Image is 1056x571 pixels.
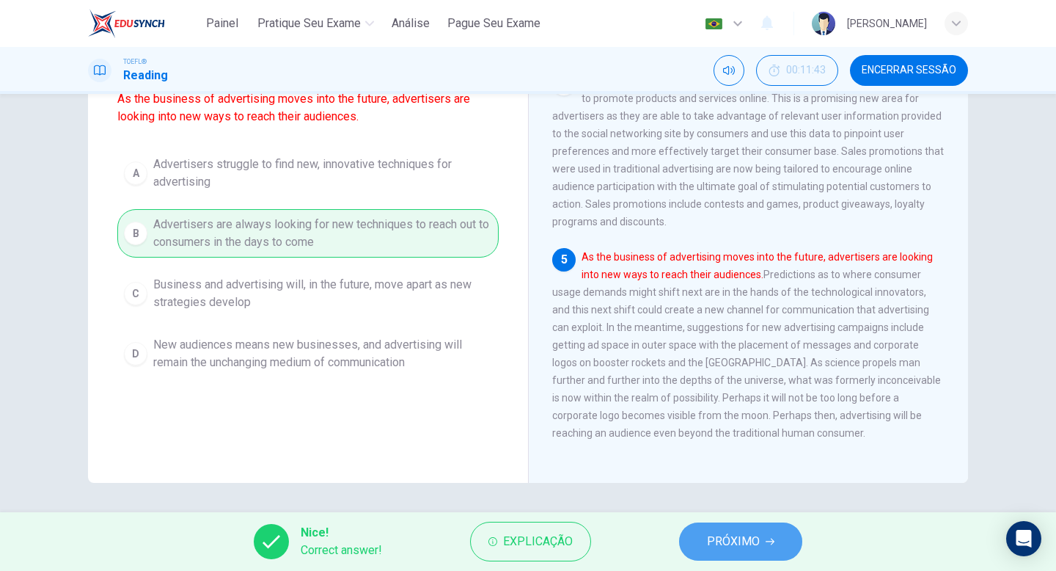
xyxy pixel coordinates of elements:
[850,55,968,86] button: Encerrar Sessão
[786,65,826,76] span: 00:11:43
[392,15,430,32] span: Análise
[756,55,838,86] div: Esconder
[847,15,927,32] div: [PERSON_NAME]
[441,10,546,37] button: Pague Seu Exame
[88,9,199,38] a: EduSynch logo
[123,57,147,67] span: TOEFL®
[123,67,168,84] h1: Reading
[88,9,165,38] img: EduSynch logo
[257,15,361,32] span: Pratique seu exame
[756,55,838,86] button: 00:11:43
[386,10,436,37] button: Análise
[552,248,576,272] div: 5
[582,251,933,280] font: As the business of advertising moves into the future, advertisers are looking into new ways to re...
[705,18,723,29] img: pt
[470,522,591,561] button: Explicação
[503,531,573,552] span: Explicação
[552,251,941,439] span: Predictions as to where consumer usage demands might shift next are in the hands of the technolog...
[714,55,744,86] div: Silenciar
[301,542,382,559] span: Correct answer!
[206,15,238,32] span: Painel
[812,12,835,35] img: Profile picture
[679,523,802,561] button: PRÓXIMO
[199,10,246,37] button: Painel
[1006,521,1041,556] div: Open Intercom Messenger
[552,75,944,228] span: Social network advertising takes advantage of popular social media platforms to promote products ...
[707,531,760,552] span: PRÓXIMO
[301,524,382,542] span: Nice!
[252,10,380,37] button: Pratique seu exame
[447,15,540,32] span: Pague Seu Exame
[862,65,956,76] span: Encerrar Sessão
